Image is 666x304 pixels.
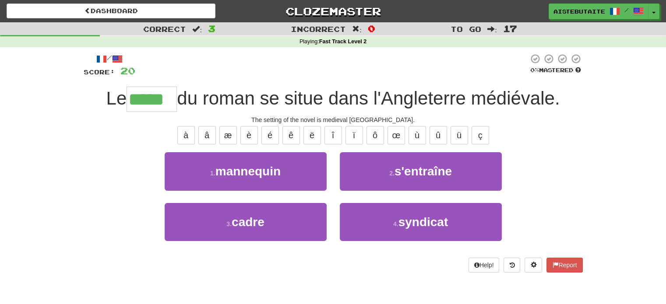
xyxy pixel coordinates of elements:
[84,115,583,124] div: The setting of the novel is medieval [GEOGRAPHIC_DATA].
[177,88,560,108] span: du roman se situe dans l'Angleterre médiévale.
[430,126,447,144] button: û
[261,126,279,144] button: é
[352,25,362,33] span: :
[210,170,215,177] small: 1 .
[291,24,346,33] span: Incorrect
[208,23,215,34] span: 3
[226,220,232,227] small: 3 .
[549,3,648,19] a: AisteButaite /
[388,126,405,144] button: œ
[324,126,342,144] button: î
[282,126,300,144] button: ê
[192,25,202,33] span: :
[393,220,398,227] small: 4 .
[503,23,517,34] span: 17
[84,53,135,64] div: /
[368,23,375,34] span: 0
[215,164,281,178] span: mannequin
[530,66,539,73] span: 0 %
[546,258,582,273] button: Report
[177,126,195,144] button: à
[240,126,258,144] button: è
[7,3,215,18] a: Dashboard
[229,3,437,19] a: Clozemaster
[409,126,426,144] button: ù
[395,164,452,178] span: s'entraîne
[451,24,481,33] span: To go
[219,126,237,144] button: æ
[165,203,327,241] button: 3.cadre
[451,126,468,144] button: ü
[487,25,497,33] span: :
[529,66,583,74] div: Mastered
[340,203,502,241] button: 4.syndicat
[165,152,327,190] button: 1.mannequin
[198,126,216,144] button: â
[143,24,186,33] span: Correct
[340,152,502,190] button: 2.s'entraîne
[345,126,363,144] button: ï
[319,38,367,45] strong: Fast Track Level 2
[504,258,520,273] button: Round history (alt+y)
[366,126,384,144] button: ô
[389,170,395,177] small: 2 .
[624,7,629,13] span: /
[469,258,500,273] button: Help!
[303,126,321,144] button: ë
[84,68,115,76] span: Score:
[472,126,489,144] button: ç
[553,7,605,15] span: AisteButaite
[106,88,127,108] span: Le
[232,215,264,229] span: cadre
[398,215,448,229] span: syndicat
[120,65,135,76] span: 20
